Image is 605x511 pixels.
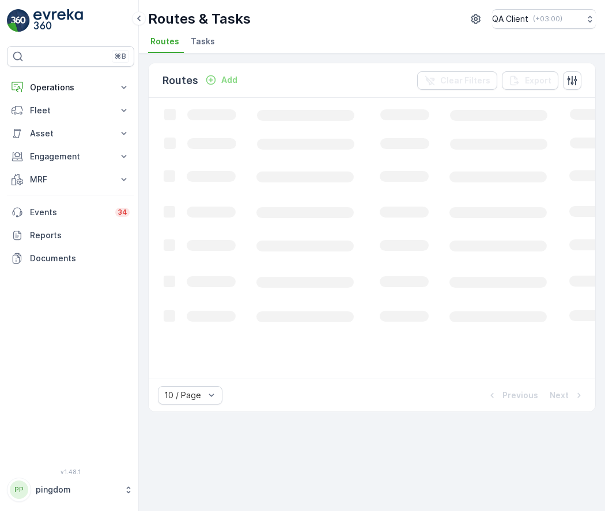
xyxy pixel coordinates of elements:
p: Documents [30,253,130,264]
button: MRF [7,168,134,191]
span: Tasks [191,36,215,47]
span: Routes [150,36,179,47]
p: 34 [118,208,127,217]
button: Previous [485,388,539,402]
button: Asset [7,122,134,145]
button: Fleet [7,99,134,122]
p: pingdom [36,484,118,495]
button: Next [549,388,586,402]
button: Operations [7,76,134,99]
p: Asset [30,128,111,139]
p: Export [525,75,551,86]
img: logo [7,9,30,32]
img: logo_light-DOdMpM7g.png [33,9,83,32]
button: Clear Filters [417,71,497,90]
p: Previous [502,390,538,401]
p: Reports [30,230,130,241]
p: Events [30,207,108,218]
button: PPpingdom [7,478,134,502]
p: QA Client [492,13,528,25]
a: Documents [7,247,134,270]
p: Clear Filters [440,75,490,86]
p: Fleet [30,105,111,116]
p: Engagement [30,151,111,162]
p: Routes [162,73,198,89]
p: Add [221,74,237,86]
p: Next [550,390,569,401]
button: Export [502,71,558,90]
p: Routes & Tasks [148,10,251,28]
p: ⌘B [115,52,126,61]
p: Operations [30,82,111,93]
a: Events34 [7,201,134,224]
button: Add [201,73,242,87]
p: MRF [30,174,111,185]
p: ( +03:00 ) [533,14,562,24]
div: PP [10,481,28,499]
button: Engagement [7,145,134,168]
button: QA Client(+03:00) [492,9,596,29]
span: v 1.48.1 [7,468,134,475]
a: Reports [7,224,134,247]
